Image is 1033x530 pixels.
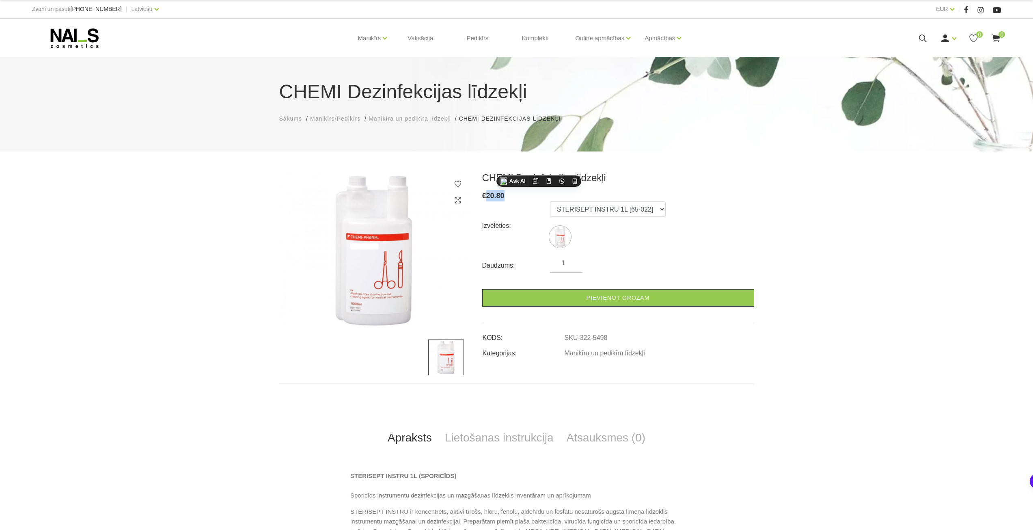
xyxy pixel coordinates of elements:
span: Manikīra un pedikīra līdzekļi [369,115,451,122]
span: € [482,192,486,200]
a: Vaksācija [401,19,440,58]
span: | [126,4,127,14]
img: ... [550,227,570,247]
td: Kategorijas: [482,343,564,358]
span: | [958,4,960,14]
a: SKU-322-5498 [565,334,608,342]
a: Online apmācības [575,22,624,54]
a: Latviešu [132,4,153,14]
a: EUR [936,4,948,14]
li: CHEMI Dezinfekcijas līdzekļi [459,115,569,123]
div: Izvēlēties: [482,219,550,232]
strong: STERISEPT INSTRU 1L (SPORICĪDS) [350,472,456,479]
a: 0 [991,33,1001,43]
span: 20.80 [486,192,505,200]
h1: CHEMI Dezinfekcijas līdzekļi [279,77,754,106]
a: Atsauksmes (0) [560,424,652,451]
h3: CHEMI Dezinfekcijas līdzekļi [482,172,754,184]
span: Manikīrs/Pedikīrs [310,115,360,122]
a: Apraksts [381,424,438,451]
a: Sākums [279,115,302,123]
a: Manikīrs/Pedikīrs [310,115,360,123]
div: Daudzums: [482,259,550,272]
a: Lietošanas instrukcija [438,424,560,451]
a: Komplekti [515,19,555,58]
div: Zvani un pasūti [32,4,122,14]
a: Pievienot grozam [482,289,754,307]
a: Apmācības [645,22,675,54]
a: [PHONE_NUMBER] [71,6,122,12]
span: Sākums [279,115,302,122]
span: 0 [976,31,983,38]
img: ... [279,172,470,327]
span: 0 [998,31,1005,38]
p: Sporicīds instrumentu dezinfekcijas un mazgāšanas līdzeklis inventāram un aprīkojumam [350,471,683,500]
img: ... [428,340,464,375]
a: Manikīra un pedikīra līdzekļi [369,115,451,123]
a: 0 [968,33,979,43]
a: Manikīra un pedikīra līdzekļi [565,350,645,357]
a: Pedikīrs [460,19,495,58]
td: KODS: [482,327,564,343]
a: Manikīrs [358,22,381,54]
